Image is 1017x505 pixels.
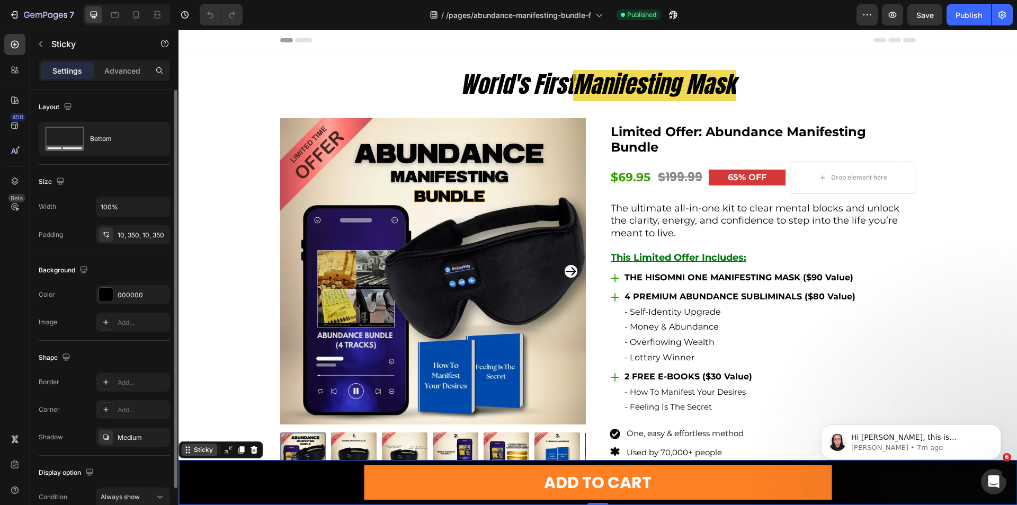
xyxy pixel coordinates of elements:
div: Add... [118,318,167,327]
h1: Limited Offer: Abundance Manifesting Bundle [431,94,737,127]
span: Published [627,10,656,20]
span: - Overflowing Wealth [446,307,536,317]
p: Settings [52,65,82,76]
strong: 4 PREMIUM ABUNDANCE SUBLIMINALS ($80 Value) [446,262,677,272]
div: Border [39,377,59,387]
p: 7 [69,8,74,21]
div: 10, 350, 10, 350 [118,231,167,240]
span: - Feeling Is The Secret [446,372,533,382]
div: Publish [956,10,982,21]
span: Save [916,11,934,20]
p: ADD TO CART [365,439,473,467]
div: 000000 [118,290,167,300]
div: Layout [39,100,74,114]
p: Sticky [51,38,141,50]
button: Carousel Next Arrow [386,235,399,248]
span: The ultimate all-in-one kit to clear mental blocks and unlock the clarity, energy, and confidence... [432,173,721,209]
button: Save [907,4,942,25]
div: Corner [39,405,60,414]
span: Always show [101,493,140,501]
div: Condition [39,492,67,502]
div: Add... [118,378,167,387]
button: Publish [947,4,991,25]
span: /pages/abundance-manifesting-bundle-f [446,10,591,21]
div: Medium [118,433,167,442]
iframe: Design area [179,30,1017,505]
div: Color [39,290,55,299]
span: - Money & Abundance [446,292,540,302]
div: Size [39,175,67,189]
img: gempages_540500352420545771-a3176259-0b22-4a33-a0c1-a5f91e129f13.png [431,417,442,428]
div: 450 [10,113,25,121]
span: - Self-Identity Upgrade [446,277,542,287]
div: Width [39,202,56,211]
u: This Limited Offer Includes: [432,222,568,234]
span: Manifesting Mask [395,37,557,72]
input: Auto [96,197,169,216]
span: One, easy & effortless method [448,398,565,409]
div: Display option [39,466,96,480]
span: Used by 70,000+ people [448,418,543,428]
div: $199.99 [478,139,525,157]
span: - Lottery Winner [446,323,516,333]
iframe: Intercom live chat [981,469,1006,494]
a: ADD TO CART [185,436,653,470]
img: gempages_540500352420545771-80431b17-93db-4b44-bc03-62477e946ca7.png [431,399,442,410]
span: World's First [282,37,395,72]
span: / [441,10,444,21]
div: Sticky [13,415,37,425]
div: Background [39,263,90,278]
div: Beta [8,194,25,202]
p: Advanced [104,65,140,76]
strong: 65% OFF [549,143,588,153]
strong: THE HISOMNI ONE MANIFESTING MASK ($90 Value) [446,243,675,253]
iframe: Intercom notifications message [805,402,1017,476]
div: Shape [39,351,73,365]
div: Add... [118,405,167,415]
span: 6 [1003,453,1011,462]
div: Image [39,317,57,327]
div: $69.95 [431,136,473,160]
span: - How To Manifest Your Desires [446,357,567,367]
div: Shadow [39,432,63,442]
div: Drop element here [653,144,709,152]
div: Undo/Redo [200,4,243,25]
button: 7 [4,4,79,25]
strong: 2 FREE E-BOOKS ($30 Value) [446,342,574,352]
div: Padding [39,230,63,240]
div: Bottom [90,127,155,151]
